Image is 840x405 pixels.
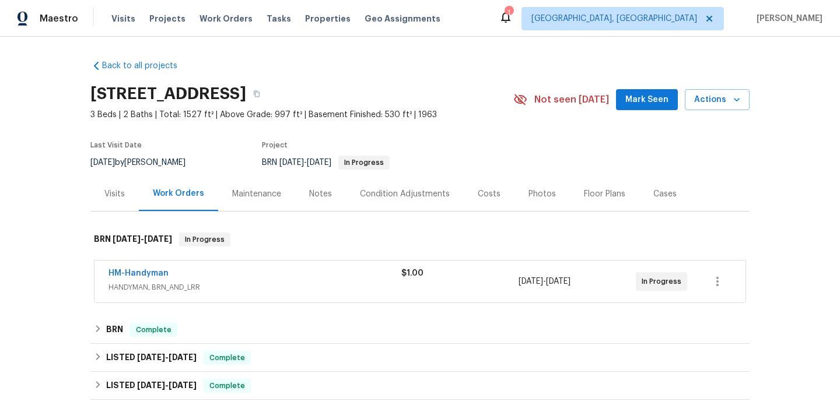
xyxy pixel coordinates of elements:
span: $1.00 [401,269,423,277]
div: Condition Adjustments [360,188,450,200]
span: BRN [262,159,390,167]
span: [DATE] [169,381,197,389]
span: Tasks [267,15,291,23]
span: Visits [111,13,135,24]
span: In Progress [180,234,229,245]
span: [DATE] [90,159,115,167]
span: [DATE] [307,159,331,167]
span: - [113,235,172,243]
span: [DATE] [546,277,570,286]
div: Maintenance [232,188,281,200]
span: Work Orders [199,13,253,24]
span: Projects [149,13,185,24]
a: Back to all projects [90,60,202,72]
span: In Progress [642,276,686,287]
span: [PERSON_NAME] [752,13,822,24]
span: Maestro [40,13,78,24]
div: Floor Plans [584,188,625,200]
div: Cases [653,188,677,200]
span: Complete [205,352,250,364]
div: 1 [505,7,513,19]
span: [DATE] [279,159,304,167]
span: HANDYMAN, BRN_AND_LRR [108,281,401,293]
span: [DATE] [519,277,543,286]
span: Not seen [DATE] [534,94,609,105]
span: - [519,276,570,287]
span: [GEOGRAPHIC_DATA], [GEOGRAPHIC_DATA] [531,13,697,24]
a: HM-Handyman [108,269,169,277]
span: [DATE] [137,381,165,389]
span: Last Visit Date [90,142,142,149]
span: Geo Assignments [365,13,440,24]
span: Complete [205,380,250,392]
div: LISTED [DATE]-[DATE]Complete [90,344,750,372]
h6: LISTED [106,351,197,365]
h6: LISTED [106,379,197,393]
div: BRN [DATE]-[DATE]In Progress [90,221,750,258]
div: Notes [309,188,332,200]
span: - [137,381,197,389]
h2: [STREET_ADDRESS] [90,88,246,100]
span: [DATE] [113,235,141,243]
span: Actions [694,93,740,107]
span: Project [262,142,288,149]
span: 3 Beds | 2 Baths | Total: 1527 ft² | Above Grade: 997 ft² | Basement Finished: 530 ft² | 1963 [90,109,513,121]
span: - [137,353,197,361]
span: [DATE] [169,353,197,361]
span: Properties [305,13,351,24]
div: LISTED [DATE]-[DATE]Complete [90,372,750,400]
span: [DATE] [144,235,172,243]
div: Visits [104,188,125,200]
span: Mark Seen [625,93,668,107]
div: Photos [528,188,556,200]
div: Costs [478,188,501,200]
h6: BRN [94,233,172,246]
span: Complete [131,324,176,336]
span: - [279,159,331,167]
h6: BRN [106,323,123,337]
div: by [PERSON_NAME] [90,156,199,170]
span: In Progress [339,159,388,166]
button: Actions [685,89,750,111]
div: Work Orders [153,188,204,199]
button: Copy Address [246,83,267,104]
span: [DATE] [137,353,165,361]
div: BRN Complete [90,316,750,344]
button: Mark Seen [616,89,678,111]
